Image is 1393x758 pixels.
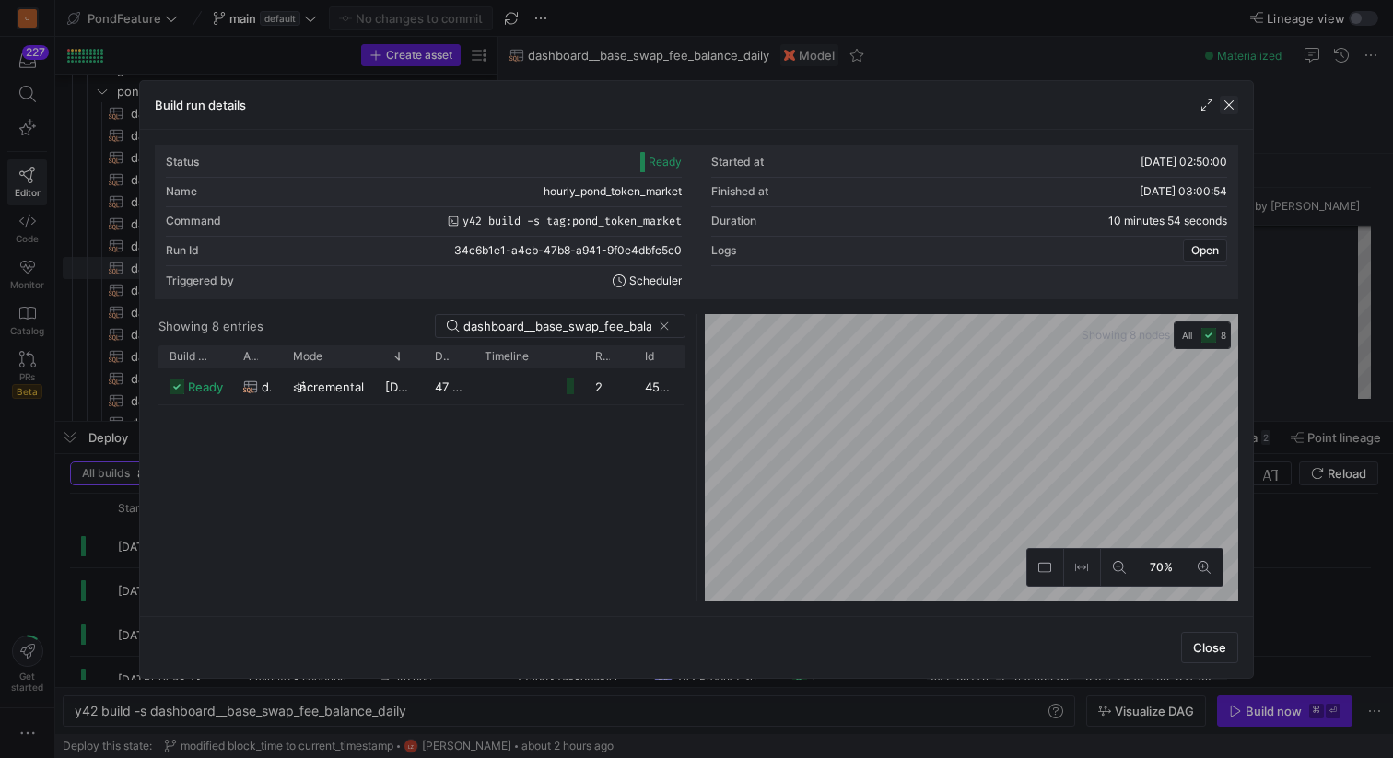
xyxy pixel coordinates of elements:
span: Id [645,350,654,363]
span: 70% [1146,557,1176,577]
div: Command [166,215,221,227]
span: Asset [243,350,258,363]
div: Duration [711,215,756,227]
span: [DATE] 02:50:00 [1141,155,1227,169]
div: Started at [711,156,764,169]
div: Status [166,156,199,169]
span: Showing 8 nodes [1082,329,1174,342]
input: Search [463,319,651,333]
span: Ready [649,156,682,169]
span: Rows [595,350,610,363]
span: Duration [435,350,450,363]
y42-duration: 47 seconds [435,379,501,394]
span: Scheduler [629,274,682,287]
button: Close [1181,632,1238,663]
div: Press SPACE to select this row. [158,368,684,405]
div: Run Id [166,244,199,257]
span: Mode [293,350,322,363]
div: Finished at [711,185,768,198]
span: 34c6b1e1-a4cb-47b8-a941-9f0e4dbfc5c0 [454,244,682,257]
y42-duration: 10 minutes 54 seconds [1108,215,1227,227]
span: incremental [297,369,364,405]
div: Name [166,185,197,198]
span: dashboard__base_swap_fee_balance_daily [262,369,271,405]
div: 4590fd5d-d1ae-4a90-8014-a87fb42104d2 [634,368,684,404]
span: hourly_pond_token_market [544,185,682,198]
button: 70% [1138,549,1186,586]
span: y42 build -s tag:pond_token_market [462,215,682,227]
span: [DATE] 03:00:07 [385,379,479,394]
span: All [1182,328,1192,343]
div: 2 [584,368,634,404]
span: Build status [170,350,208,363]
h3: Build run details [155,98,246,112]
span: ready [188,369,223,405]
div: Showing 8 entries [158,319,263,333]
span: Close [1193,640,1226,655]
button: Open [1183,239,1227,262]
span: 8 [1221,330,1226,341]
div: Logs [711,244,736,257]
div: Triggered by [166,274,234,287]
span: Open [1191,244,1219,257]
span: [DATE] 03:00:54 [1140,184,1227,198]
span: Timeline [485,350,529,363]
